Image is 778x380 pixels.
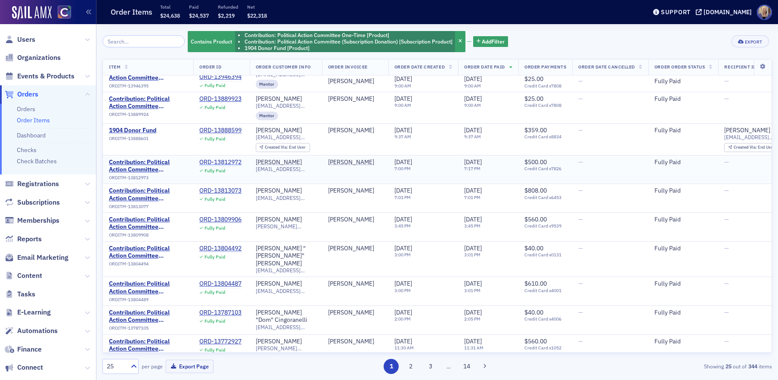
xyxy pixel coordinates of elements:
[109,297,149,302] span: ORDITM-13804489
[464,194,480,200] time: 7:01 PM
[394,194,411,200] time: 7:01 PM
[199,338,242,346] div: ORD-13772927
[524,288,566,293] span: Credit Card x4001
[199,159,242,166] div: ORD-13812972
[17,131,46,139] a: Dashboard
[524,166,566,171] span: Credit Card x7826
[328,95,374,103] a: [PERSON_NAME]
[696,9,755,15] button: [DOMAIN_NAME]
[5,35,35,44] a: Users
[5,326,58,336] a: Automations
[724,244,729,252] span: —
[403,359,418,374] button: 2
[654,245,713,252] div: Fully Paid
[328,216,374,224] a: [PERSON_NAME]
[12,6,52,20] img: SailAMX
[724,362,733,370] strong: 25
[654,127,713,134] div: Fully Paid
[218,12,235,19] span: $2,219
[17,146,37,154] a: Checks
[109,112,149,117] span: ORDITM-13889924
[109,261,149,267] span: ORDITM-13804494
[394,102,411,108] time: 9:00 AM
[109,136,149,141] span: ORDITM-13888601
[17,198,60,207] span: Subscriptions
[524,215,547,223] span: $560.00
[256,195,316,201] span: [EMAIL_ADDRESS][DOMAIN_NAME]
[578,215,583,223] span: —
[265,145,306,150] div: End User
[328,309,374,317] a: [PERSON_NAME]
[199,309,242,317] div: ORD-13787103
[247,12,267,19] span: $22,318
[17,157,57,165] a: Check Batches
[17,271,42,280] span: Content
[524,223,566,229] span: Credit Card x9539
[256,280,302,288] div: [PERSON_NAME]
[394,316,411,322] time: 2:00 PM
[724,127,770,134] a: [PERSON_NAME]
[109,159,187,174] a: Contribution: Political Action Committee (Subscription Donation)
[5,72,74,81] a: Events & Products
[654,64,705,70] span: Order Order Status
[464,215,482,223] span: [DATE]
[394,345,414,351] time: 11:30 AM
[256,159,302,166] a: [PERSON_NAME]
[578,337,583,345] span: —
[247,4,267,10] p: Net
[5,179,59,189] a: Registrations
[328,245,374,252] a: [PERSON_NAME]
[109,187,187,202] a: Contribution: Political Action Committee (Subscription Donation)
[464,337,482,345] span: [DATE]
[328,159,374,166] a: [PERSON_NAME]
[394,95,412,103] span: [DATE]
[464,308,482,316] span: [DATE]
[17,53,61,62] span: Organizations
[524,187,547,194] span: $808.00
[724,280,729,287] span: —
[205,225,225,231] div: Fully Paid
[464,165,480,171] time: 7:17 PM
[328,280,374,288] a: [PERSON_NAME]
[704,8,752,16] div: [DOMAIN_NAME]
[394,187,412,194] span: [DATE]
[328,78,374,85] a: [PERSON_NAME]
[654,187,713,195] div: Fully Paid
[109,64,121,70] span: Item
[109,232,149,238] span: ORDITM-13809908
[189,4,209,10] p: Paid
[256,267,316,274] span: [EMAIL_ADDRESS][DOMAIN_NAME]
[328,187,374,195] a: [PERSON_NAME]
[17,179,59,189] span: Registrations
[473,36,508,47] button: AddFilter
[58,6,71,19] img: SailAMX
[328,95,382,103] span: Randy Watkins
[245,32,453,38] li: Contribution: Political Action Committee One-Time [Product]
[464,64,505,70] span: Order Date Paid
[464,126,482,134] span: [DATE]
[328,245,382,252] span: Stan Olsen
[256,166,316,172] span: [EMAIL_ADDRESS][DOMAIN_NAME]
[256,245,316,268] a: [PERSON_NAME] "[PERSON_NAME]" [PERSON_NAME]
[524,103,566,108] span: Credit Card x7808
[328,159,382,166] span: Tad Herz
[464,75,482,83] span: [DATE]
[166,360,214,373] button: Export Page
[256,143,310,152] div: Created Via: End User
[109,245,187,260] span: Contribution: Political Action Committee (Subscription Donation)
[394,64,445,70] span: Order Date Created
[109,127,187,134] a: 1904 Donor Fund
[109,280,187,295] a: Contribution: Political Action Committee (Subscription Donation)
[482,37,505,45] span: Add Filter
[661,8,691,16] div: Support
[199,95,242,103] a: ORD-13889923
[17,72,74,81] span: Events & Products
[109,338,187,353] a: Contribution: Political Action Committee (Subscription Donation)
[394,75,412,83] span: [DATE]
[724,215,729,223] span: —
